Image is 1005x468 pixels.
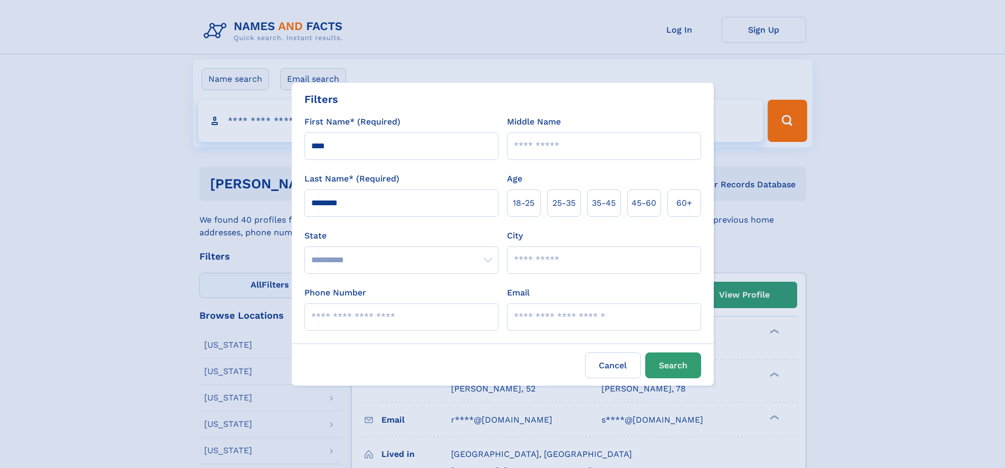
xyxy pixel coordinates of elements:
[507,286,530,299] label: Email
[513,197,534,209] span: 18‑25
[507,230,523,242] label: City
[304,91,338,107] div: Filters
[304,230,499,242] label: State
[507,173,522,185] label: Age
[631,197,656,209] span: 45‑60
[507,116,561,128] label: Middle Name
[592,197,616,209] span: 35‑45
[645,352,701,378] button: Search
[585,352,641,378] label: Cancel
[304,173,399,185] label: Last Name* (Required)
[552,197,576,209] span: 25‑35
[304,286,366,299] label: Phone Number
[304,116,400,128] label: First Name* (Required)
[676,197,692,209] span: 60+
